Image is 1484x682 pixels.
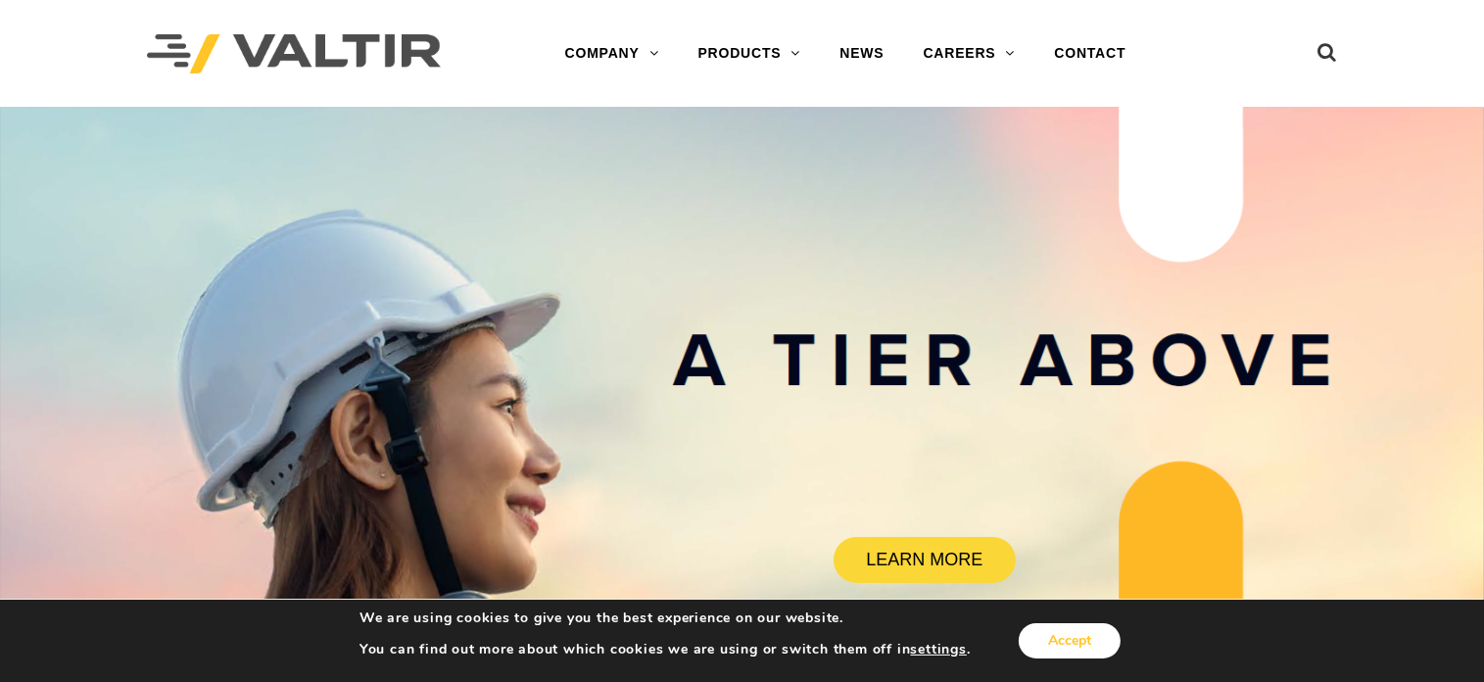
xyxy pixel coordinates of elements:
[546,34,679,73] a: COMPANY
[359,641,971,658] p: You can find out more about which cookies we are using or switch them off in .
[679,34,821,73] a: PRODUCTS
[911,641,967,658] button: settings
[359,609,971,627] p: We are using cookies to give you the best experience on our website.
[834,537,1017,583] a: LEARN MORE
[1019,623,1121,658] button: Accept
[820,34,903,73] a: NEWS
[147,34,441,74] img: Valtir
[904,34,1035,73] a: CAREERS
[1034,34,1145,73] a: CONTACT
